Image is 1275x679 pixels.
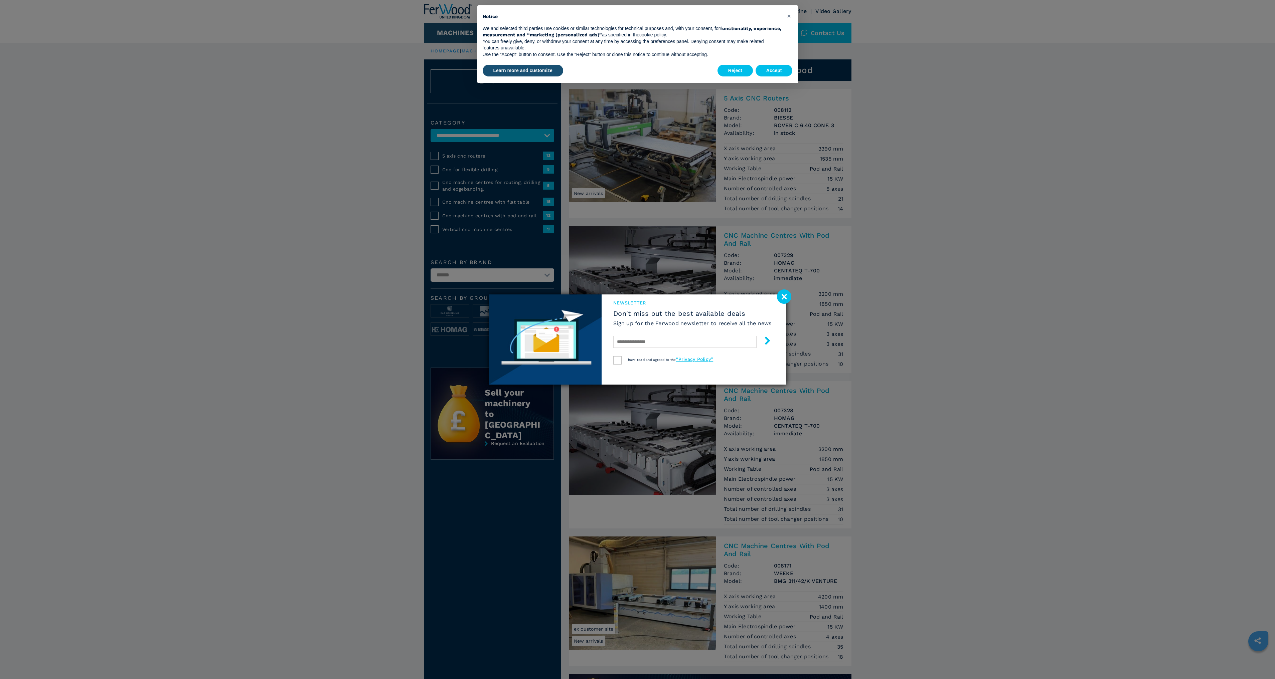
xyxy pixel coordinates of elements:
[787,12,791,20] span: ×
[626,358,713,362] span: I have read and agreed to the
[483,65,563,77] button: Learn more and customize
[483,51,782,58] p: Use the “Accept” button to consent. Use the “Reject” button or close this notice to continue with...
[784,11,795,21] button: Close this notice
[613,299,772,306] span: newsletter
[757,334,772,350] button: submit-button
[613,319,772,327] h6: Sign up for the Ferwood newsletter to receive all the news
[639,32,666,37] a: cookie policy
[676,357,713,362] a: “Privacy Policy”
[483,25,782,38] p: We and selected third parties use cookies or similar technologies for technical purposes and, wit...
[483,26,782,38] strong: functionality, experience, measurement and “marketing (personalized ads)”
[483,38,782,51] p: You can freely give, deny, or withdraw your consent at any time by accessing the preferences pane...
[613,309,772,317] span: Don't miss out the best available deals
[483,13,782,20] h2: Notice
[756,65,793,77] button: Accept
[489,294,602,385] img: Newsletter image
[718,65,753,77] button: Reject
